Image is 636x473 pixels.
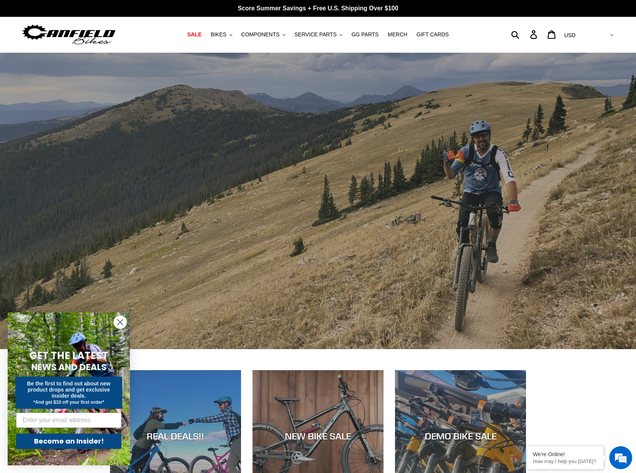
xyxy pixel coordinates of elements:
span: *And get $10 off your first order* [33,400,104,405]
div: REAL DEALS!! [110,431,241,442]
img: Canfield Bikes [21,23,117,47]
span: NEWS AND DEALS [31,361,107,373]
span: SALE [187,31,201,38]
span: MERCH [388,31,407,38]
a: MERCH [384,29,411,40]
a: GG PARTS [348,29,382,40]
span: Be the first to find out about new product drops and get exclusive insider deals. [27,380,111,399]
button: Close dialog [113,315,127,329]
input: Enter your email address [16,413,121,428]
button: SERVICE PARTS [291,29,346,40]
span: COMPONENTS [241,31,280,38]
span: GET THE LATEST [29,349,108,362]
input: Search [515,26,535,43]
div: We're Online! [533,451,598,457]
span: GG PARTS [351,31,379,38]
span: SERVICE PARTS [295,31,337,38]
button: BIKES [207,29,236,40]
a: SALE [183,29,205,40]
span: GIFT CARDS [416,31,449,38]
div: DEMO BIKE SALE [395,431,526,442]
button: COMPONENTS [238,29,289,40]
div: NEW BIKE SALE [252,431,384,442]
p: How may I help you today? [533,458,598,464]
span: BIKES [210,31,226,38]
a: GIFT CARDS [413,29,453,40]
button: Become an Insider! [16,434,121,449]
